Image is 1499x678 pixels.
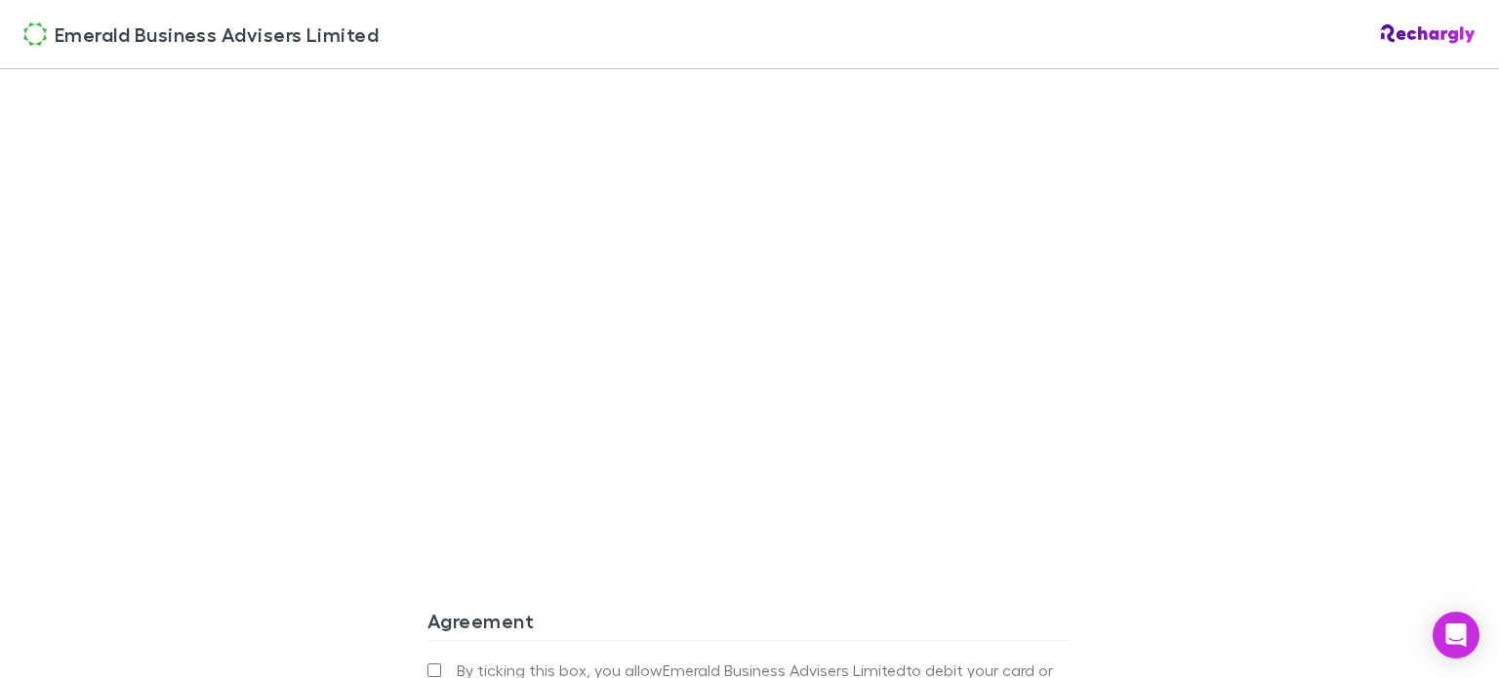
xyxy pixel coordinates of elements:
img: Rechargly Logo [1381,24,1476,44]
div: Open Intercom Messenger [1433,612,1479,658]
h3: Agreement [427,609,1072,640]
span: Emerald Business Advisers Limited [55,20,379,49]
img: Emerald Business Advisers Limited's Logo [23,22,47,46]
iframe: Secure address input frame [424,71,1075,519]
